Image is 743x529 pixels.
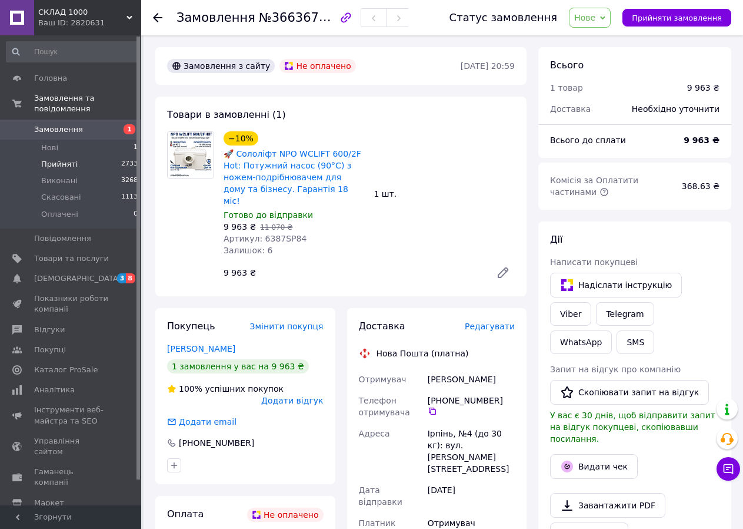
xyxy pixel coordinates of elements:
div: 1 шт. [369,186,520,202]
span: [DEMOGRAPHIC_DATA] [34,273,121,284]
div: успішних покупок [167,383,284,395]
span: Додати відгук [261,396,323,405]
span: Покупці [34,345,66,355]
span: Замовлення [34,124,83,135]
button: Прийняти замовлення [622,9,731,27]
span: Артикул: 6387SP84 [224,234,306,243]
img: 🚀 Сололіфт NPO WCLIFT 600/2F Hot: Потужний насос (90°С) з ножем-подрібнювачем для дому та бізнесу... [168,132,214,178]
span: Залишок: 6 [224,246,273,255]
div: Повернутися назад [153,12,162,24]
button: Чат з покупцем [717,457,740,481]
span: 3268 [121,176,138,186]
span: Маркет [34,498,64,508]
a: Telegram [596,302,654,326]
div: Не оплачено [279,59,355,73]
span: Телефон отримувача [359,396,410,417]
span: Отримувач [359,375,407,384]
div: 9 963 ₴ [219,264,487,281]
div: −10% [224,131,258,146]
span: Редагувати [465,322,515,331]
a: Редагувати [491,261,515,285]
span: Оплата [167,508,204,520]
span: Показники роботи компанії [34,293,109,315]
span: Платник [359,518,396,528]
span: Замовлення та повідомлення [34,93,141,114]
span: 3 [117,273,126,283]
div: 9 963 ₴ [687,82,719,94]
a: [PERSON_NAME] [167,344,235,353]
span: Скасовані [41,192,81,203]
span: 1 [124,124,135,134]
span: 1 [134,143,138,153]
span: 8 [126,273,135,283]
span: 1113 [121,192,138,203]
span: Запит на відгук про компанію [550,365,681,374]
span: Прийняті [41,159,78,170]
button: Видати чек [550,454,638,479]
span: Доставка [359,320,405,332]
div: [PERSON_NAME] [425,369,517,390]
span: Доставка [550,104,591,114]
a: Viber [550,302,591,326]
span: У вас є 30 днів, щоб відправити запит на відгук покупцеві, скопіювавши посилання. [550,411,715,444]
div: [PHONE_NUMBER] [178,437,255,449]
div: [DATE] [425,480,517,513]
span: Написати покупцеві [550,257,638,267]
a: WhatsApp [550,330,612,354]
span: Гаманець компанії [34,467,109,488]
span: 11 070 ₴ [260,223,292,232]
a: Завантажити PDF [550,493,665,518]
div: Нова Пошта (платна) [374,348,472,359]
button: Скопіювати запит на відгук [550,380,709,405]
span: Готово до відправки [224,210,313,220]
div: 1 замовлення у вас на 9 963 ₴ [167,359,309,373]
input: Пошук [6,41,139,62]
span: Оплачені [41,209,78,220]
span: №366367480 [259,10,342,25]
div: 368.63 ₴ [675,173,727,199]
span: Прийняти замовлення [632,14,722,22]
span: Повідомлення [34,233,91,244]
span: Всього [550,59,584,71]
span: Аналітика [34,385,75,395]
span: Покупець [167,320,215,332]
span: Нове [574,13,595,22]
b: 9 963 ₴ [684,135,719,145]
span: Відгуки [34,325,65,335]
button: SMS [617,330,654,354]
div: [PHONE_NUMBER] [428,395,515,416]
span: 1 товар [550,83,583,92]
span: Нові [41,143,58,153]
a: 🚀 Сололіфт NPO WCLIFT 600/2F Hot: Потужний насос (90°С) з ножем-подрібнювачем для дому та бізнесу... [224,149,361,206]
span: Виконані [41,176,78,186]
div: Необхідно уточнити [625,96,727,122]
div: Ваш ID: 2820631 [38,18,141,28]
span: Головна [34,73,67,84]
span: Управління сайтом [34,436,109,457]
span: Товари в замовленні (1) [167,109,286,120]
span: Комісія за Оплатити частинами [550,176,638,197]
span: Всього до сплати [550,135,626,145]
div: Не оплачено [247,508,323,522]
span: 9 963 ₴ [224,222,256,232]
span: 0 [134,209,138,220]
div: Додати email [166,416,238,428]
time: [DATE] 20:59 [461,61,515,71]
span: 2733 [121,159,138,170]
span: Дії [550,234,562,245]
div: Додати email [178,416,238,428]
span: Каталог ProSale [34,365,98,375]
span: Змінити покупця [250,322,324,331]
span: Дата відправки [359,485,402,507]
span: Адреса [359,429,390,438]
span: Інструменти веб-майстра та SEO [34,405,109,426]
div: Замовлення з сайту [167,59,275,73]
div: Статус замовлення [449,12,558,24]
div: Ірпінь, №4 (до 30 кг): вул. [PERSON_NAME][STREET_ADDRESS] [425,423,517,480]
span: 100% [179,384,202,394]
span: Товари та послуги [34,253,109,264]
button: Надіслати інструкцію [550,273,682,297]
span: Замовлення [176,11,255,25]
span: СКЛАД 1000 [38,7,126,18]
